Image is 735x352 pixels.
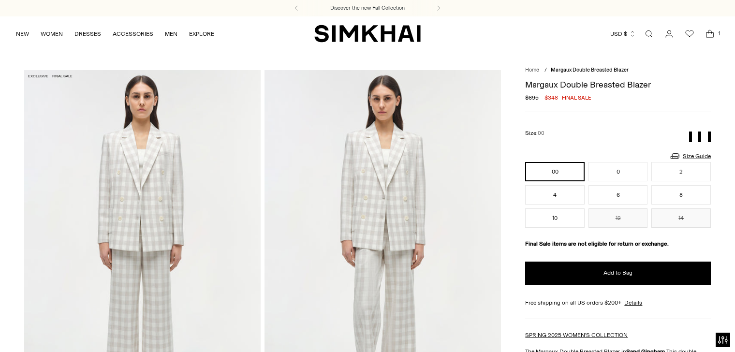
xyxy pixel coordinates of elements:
a: ACCESSORIES [113,23,153,44]
button: Add to Bag [525,262,710,285]
s: $695 [525,93,539,102]
button: 0 [588,162,647,181]
a: Size Guide [669,150,711,162]
a: Details [624,298,642,307]
a: MEN [165,23,177,44]
span: Add to Bag [603,269,632,277]
button: 14 [651,208,711,228]
a: Discover the new Fall Collection [330,4,405,12]
a: Open search modal [639,24,659,44]
a: Go to the account page [660,24,679,44]
div: / [544,66,547,74]
a: SIMKHAI [314,24,421,43]
a: DRESSES [74,23,101,44]
a: NEW [16,23,29,44]
nav: breadcrumbs [525,66,710,74]
h1: Margaux Double Breasted Blazer [525,80,710,89]
button: 8 [651,185,711,205]
button: USD $ [610,23,636,44]
span: 1 [715,29,723,38]
button: 6 [588,185,647,205]
strong: Final Sale items are not eligible for return or exchange. [525,240,669,247]
span: $348 [544,93,558,102]
a: Open cart modal [700,24,720,44]
button: 10 [525,208,584,228]
button: 2 [651,162,711,181]
a: SPRING 2025 WOMEN'S COLLECTION [525,332,628,338]
label: Size: [525,129,544,138]
a: Home [525,67,539,73]
a: EXPLORE [189,23,214,44]
span: Margaux Double Breasted Blazer [551,67,629,73]
button: 00 [525,162,584,181]
span: 00 [538,130,544,136]
a: Wishlist [680,24,699,44]
button: 4 [525,185,584,205]
button: 12 [588,208,647,228]
div: Free shipping on all US orders $200+ [525,298,710,307]
a: WOMEN [41,23,63,44]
